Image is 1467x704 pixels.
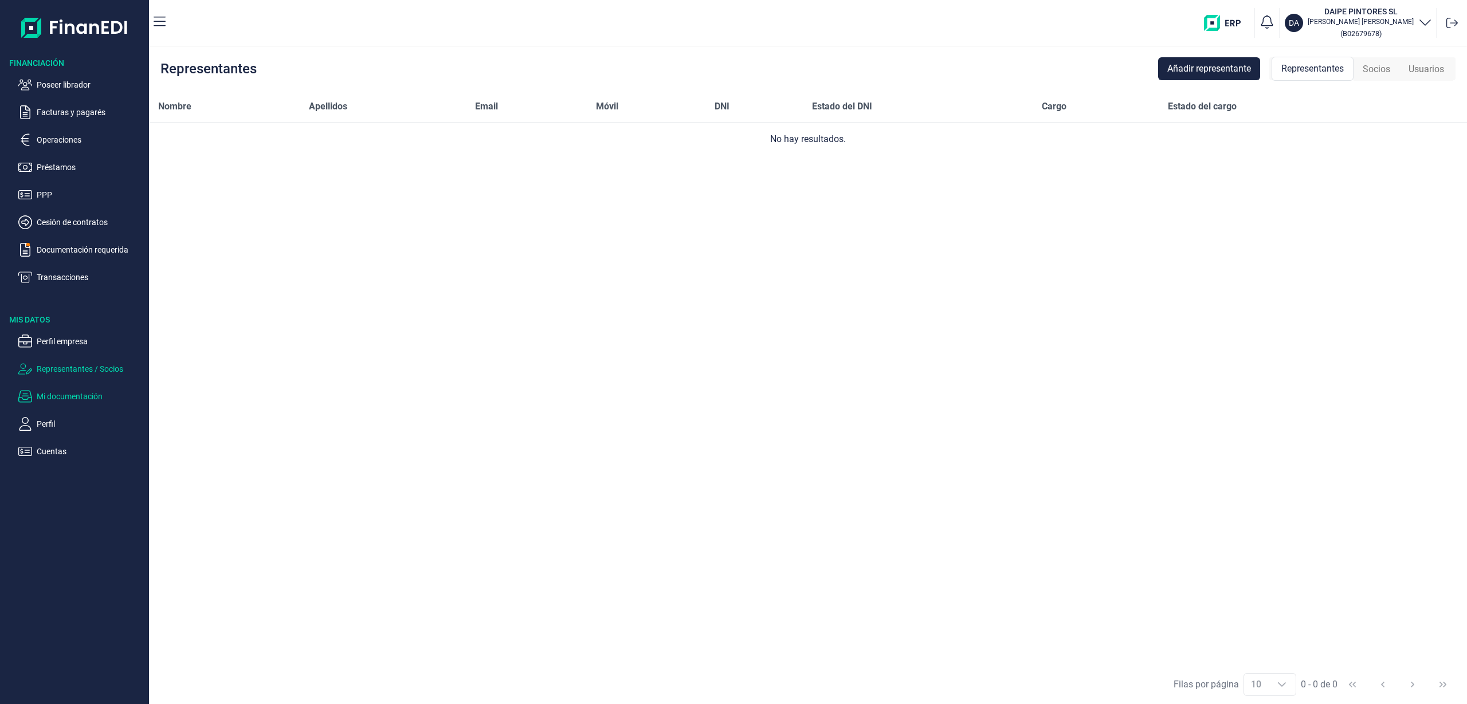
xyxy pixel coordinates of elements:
[18,133,144,147] button: Operaciones
[18,335,144,348] button: Perfil empresa
[1340,29,1382,38] small: Copiar cif
[812,100,872,113] span: Estado del DNI
[158,100,191,113] span: Nombre
[18,362,144,376] button: Representantes / Socios
[1339,671,1366,698] button: First Page
[37,390,144,403] p: Mi documentación
[37,188,144,202] p: PPP
[37,445,144,458] p: Cuentas
[37,78,144,92] p: Poseer librador
[18,243,144,257] button: Documentación requerida
[1409,62,1444,76] span: Usuarios
[715,100,729,113] span: DNI
[309,100,347,113] span: Apellidos
[37,362,144,376] p: Representantes / Socios
[1308,17,1414,26] p: [PERSON_NAME] [PERSON_NAME]
[37,105,144,119] p: Facturas y pagarés
[1268,674,1296,695] div: Choose
[18,390,144,403] button: Mi documentación
[1285,6,1432,40] button: DADAIPE PINTORES SL[PERSON_NAME] [PERSON_NAME](B02679678)
[1289,17,1299,29] p: DA
[596,100,618,113] span: Móvil
[475,100,498,113] span: Email
[1174,678,1239,691] div: Filas por página
[18,78,144,92] button: Poseer librador
[158,132,1458,146] div: No hay resultados.
[37,160,144,174] p: Préstamos
[37,133,144,147] p: Operaciones
[18,445,144,458] button: Cuentas
[1354,58,1399,81] div: Socios
[18,270,144,284] button: Transacciones
[37,270,144,284] p: Transacciones
[21,9,128,46] img: Logo de aplicación
[1301,680,1337,689] span: 0 - 0 de 0
[1167,62,1251,76] span: Añadir representante
[1399,58,1453,81] div: Usuarios
[18,215,144,229] button: Cesión de contratos
[160,62,257,76] div: Representantes
[1158,57,1260,80] button: Añadir representante
[37,215,144,229] p: Cesión de contratos
[1399,671,1426,698] button: Next Page
[18,160,144,174] button: Préstamos
[18,417,144,431] button: Perfil
[1042,100,1066,113] span: Cargo
[1363,62,1390,76] span: Socios
[1272,57,1354,81] div: Representantes
[18,188,144,202] button: PPP
[37,417,144,431] p: Perfil
[18,105,144,119] button: Facturas y pagarés
[1429,671,1457,698] button: Last Page
[1204,15,1249,31] img: erp
[37,243,144,257] p: Documentación requerida
[1369,671,1397,698] button: Previous Page
[1281,62,1344,76] span: Representantes
[37,335,144,348] p: Perfil empresa
[1308,6,1414,17] h3: DAIPE PINTORES SL
[1168,100,1237,113] span: Estado del cargo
